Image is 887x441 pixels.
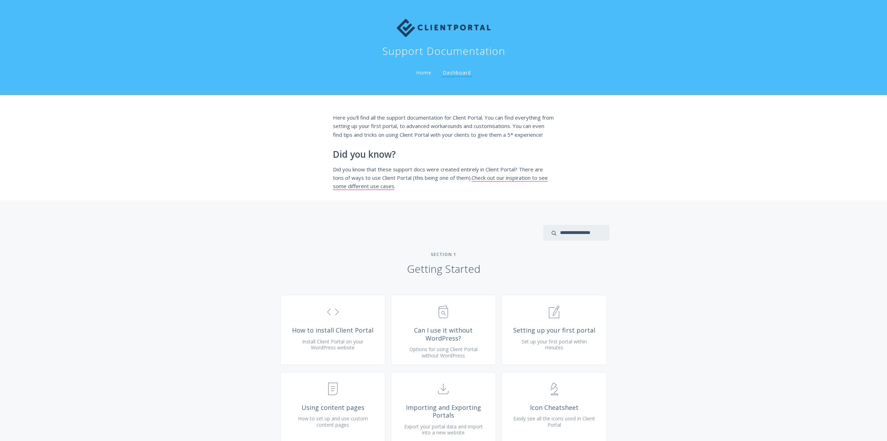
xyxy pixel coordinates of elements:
a: Can I use it without WordPress? Options for using Client Portal without WordPress [391,295,496,365]
a: Home [415,69,433,76]
a: Setting up your first portal Set up your first portal within minutes [502,295,607,365]
h1: Support Documentation [382,44,505,58]
span: Export your portal data and import into a new website [404,423,483,436]
span: Install Client Portal on your WordPress website [302,338,363,351]
span: How to set up and use custom content pages [298,415,368,428]
input: search input [543,225,610,241]
span: Setting up your first portal [512,326,596,334]
span: Options for using Client Portal without WordPress [409,346,478,359]
a: How to install Client Portal Install Client Portal on your WordPress website [280,295,385,365]
span: How to install Client Portal [291,326,375,334]
span: Easily see all the icons used in Client Portal [513,415,595,428]
p: Here you'll find all the support documentation for Client Portal. You can find everything from se... [333,113,554,139]
span: Set up your first portal within minutes [522,338,587,351]
span: Using content pages [291,404,375,412]
span: Icon Cheatsheet [512,404,596,412]
a: Dashboard [441,69,472,77]
span: Importing and Exporting Portals [402,404,485,419]
p: Did you know that these support docs were created entirely in Client Portal? There are tons of wa... [333,165,554,191]
h2: Did you know? [333,149,554,160]
span: Can I use it without WordPress? [402,326,485,342]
